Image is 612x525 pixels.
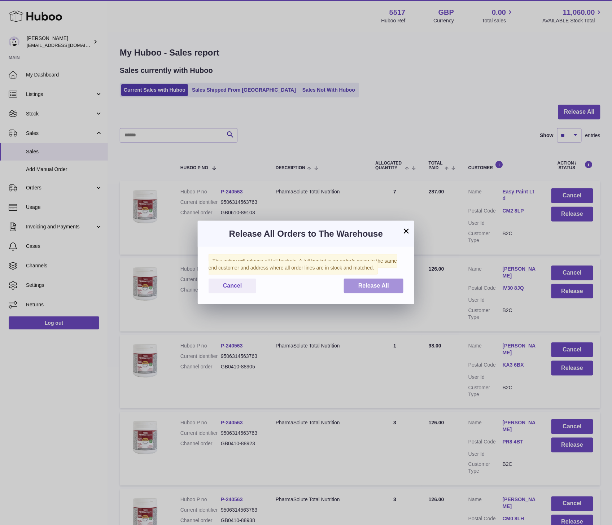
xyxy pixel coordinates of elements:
[209,228,403,240] h3: Release All Orders to The Warehouse
[209,279,256,293] button: Cancel
[209,254,397,275] span: This action will release all full baskets. A full basket is an order/s going to the same end cust...
[344,279,403,293] button: Release All
[402,227,411,235] button: ×
[223,283,242,289] span: Cancel
[358,283,389,289] span: Release All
